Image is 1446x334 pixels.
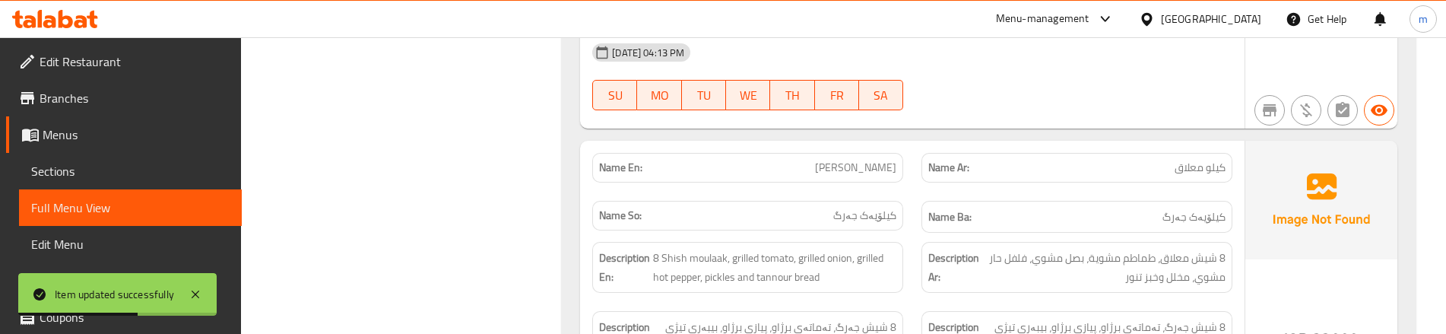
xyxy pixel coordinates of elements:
[6,43,242,80] a: Edit Restaurant
[928,160,969,176] strong: Name Ar:
[726,80,770,110] button: WE
[1175,160,1226,176] span: كيلو معلاق
[1254,95,1285,126] button: Not branch specific item
[865,84,897,107] span: SA
[599,208,642,224] strong: Name So:
[770,80,814,110] button: TH
[1327,95,1358,126] button: Not has choices
[643,84,675,107] span: MO
[40,89,230,107] span: Branches
[599,160,642,176] strong: Name En:
[688,84,720,107] span: TU
[996,10,1089,28] div: Menu-management
[40,272,230,290] span: Choice Groups
[599,249,650,286] strong: Description En:
[599,84,631,107] span: SU
[6,80,242,116] a: Branches
[40,52,230,71] span: Edit Restaurant
[19,226,242,262] a: Edit Menu
[55,286,174,303] div: Item updated successfully
[928,249,979,286] strong: Description Ar:
[606,46,690,60] span: [DATE] 04:13 PM
[776,84,808,107] span: TH
[859,80,903,110] button: SA
[653,249,896,286] span: 8 Shish moulaak, grilled tomato, grilled onion, grilled hot pepper, pickles and tannour bread
[592,80,637,110] button: SU
[1291,95,1321,126] button: Purchased item
[6,116,242,153] a: Menus
[833,208,896,224] span: کیلۆیەک جەرگ
[19,189,242,226] a: Full Menu View
[815,160,896,176] span: [PERSON_NAME]
[1161,11,1261,27] div: [GEOGRAPHIC_DATA]
[31,199,230,217] span: Full Menu View
[31,235,230,253] span: Edit Menu
[1364,95,1394,126] button: Available
[682,80,726,110] button: TU
[732,84,764,107] span: WE
[43,126,230,144] span: Menus
[637,80,681,110] button: MO
[821,84,853,107] span: FR
[40,308,230,326] span: Coupons
[928,208,972,227] strong: Name Ba:
[19,153,242,189] a: Sections
[1419,11,1428,27] span: m
[982,249,1226,286] span: 8 شيش معلاق، طماطم مشوية، بصل مشوي، فلفل حار مشوي، مخلل وخبز تنور
[815,80,859,110] button: FR
[31,162,230,180] span: Sections
[1245,141,1397,259] img: Ae5nvW7+0k+MAAAAAElFTkSuQmCC
[1162,208,1226,227] span: کیلۆیەک جەرگ
[6,262,242,299] a: Choice Groups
